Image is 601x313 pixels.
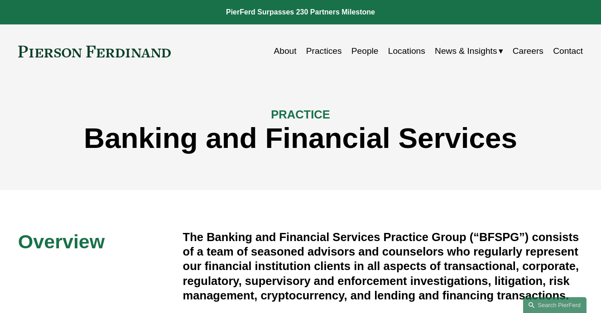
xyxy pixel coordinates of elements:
a: About [274,43,296,60]
h4: The Banking and Financial Services Practice Group (“BFSPG”) consists of a team of seasoned adviso... [183,230,583,303]
a: People [351,43,379,60]
a: Practices [306,43,342,60]
a: Contact [553,43,583,60]
span: PRACTICE [271,108,330,121]
a: Careers [513,43,543,60]
a: Search this site [523,297,587,313]
span: Overview [18,231,105,252]
a: folder dropdown [435,43,503,60]
h1: Banking and Financial Services [18,122,583,155]
a: Locations [388,43,425,60]
span: News & Insights [435,43,497,59]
